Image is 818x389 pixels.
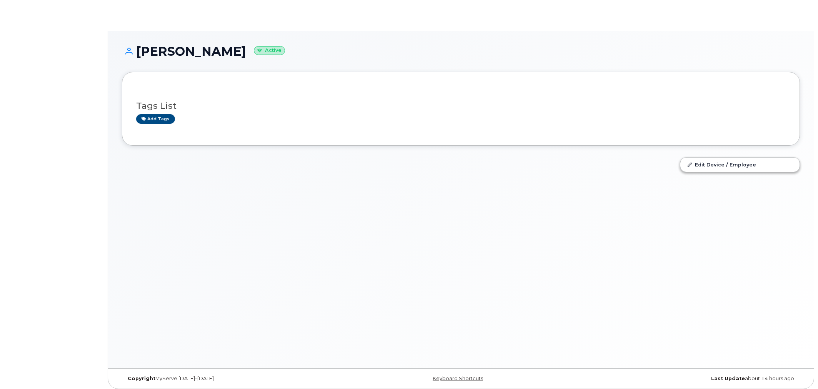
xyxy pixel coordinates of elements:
[574,376,800,382] div: about 14 hours ago
[433,376,483,381] a: Keyboard Shortcuts
[711,376,745,381] strong: Last Update
[680,158,800,171] a: Edit Device / Employee
[128,376,155,381] strong: Copyright
[136,101,786,111] h3: Tags List
[122,45,800,58] h1: [PERSON_NAME]
[254,46,285,55] small: Active
[122,376,348,382] div: MyServe [DATE]–[DATE]
[136,114,175,124] a: Add tags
